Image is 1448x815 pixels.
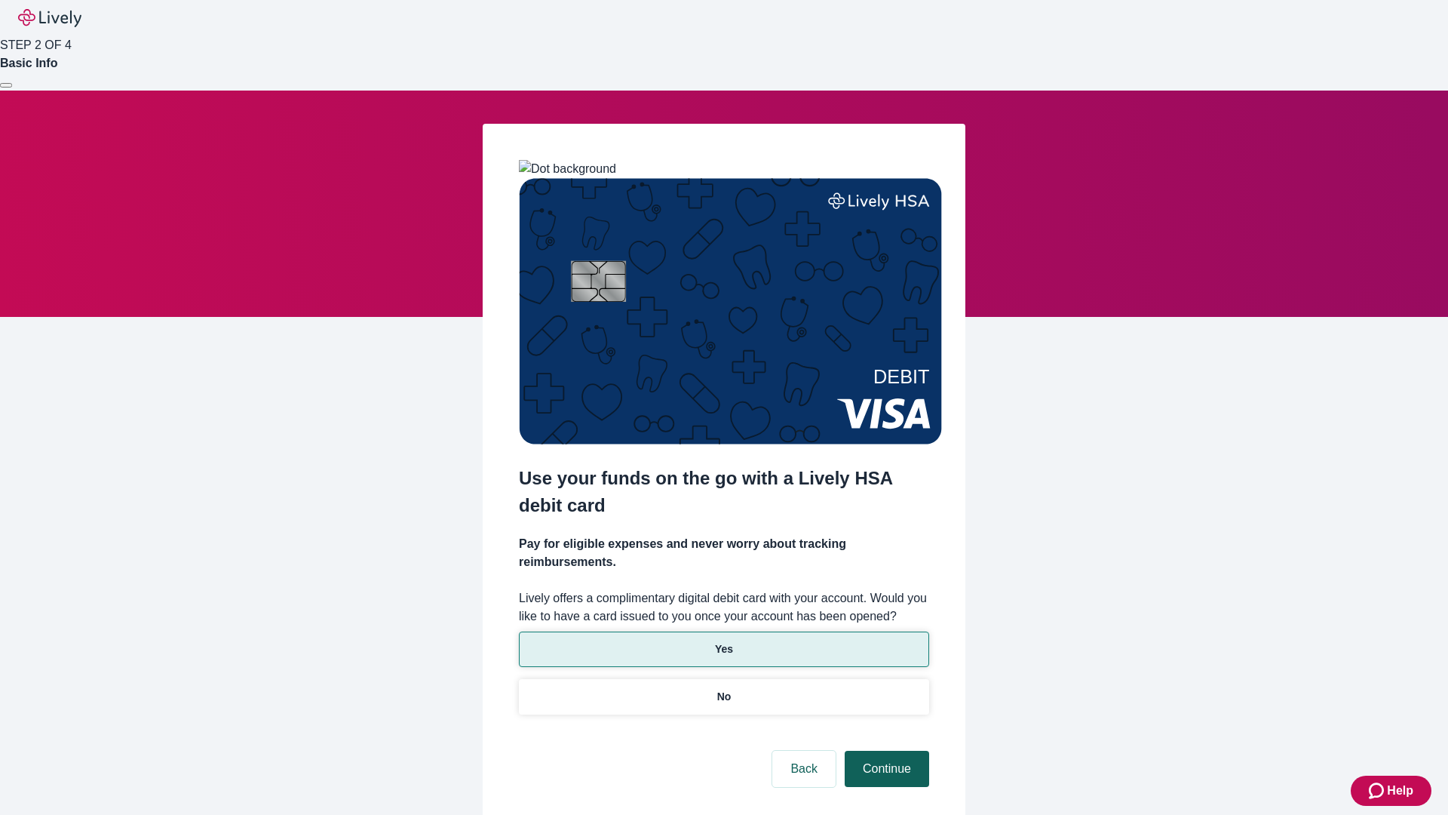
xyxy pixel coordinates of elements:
[715,641,733,657] p: Yes
[1351,776,1431,806] button: Zendesk support iconHelp
[1387,782,1413,800] span: Help
[1369,782,1387,800] svg: Zendesk support icon
[519,632,929,667] button: Yes
[18,9,81,27] img: Lively
[519,679,929,715] button: No
[519,589,929,626] label: Lively offers a complimentary digital debit card with your account. Would you like to have a card...
[772,751,836,787] button: Back
[519,178,942,444] img: Debit card
[717,689,732,705] p: No
[845,751,929,787] button: Continue
[519,465,929,519] h2: Use your funds on the go with a Lively HSA debit card
[519,160,616,178] img: Dot background
[519,535,929,571] h4: Pay for eligible expenses and never worry about tracking reimbursements.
